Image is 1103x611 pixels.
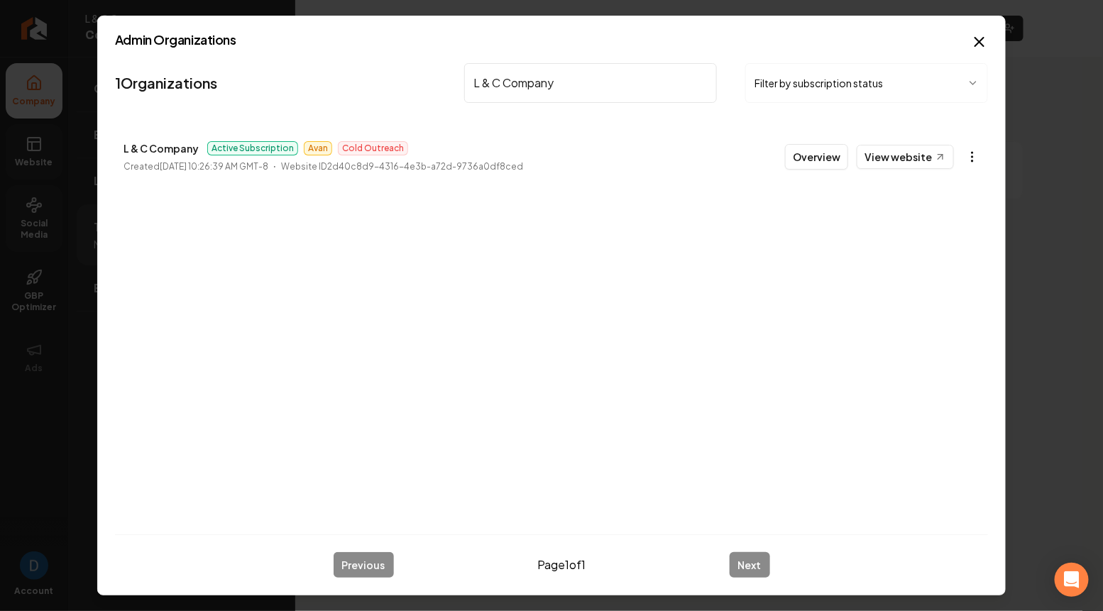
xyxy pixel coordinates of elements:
a: View website [857,145,954,169]
input: Search by name or ID [464,63,717,103]
p: Website ID 2d40c8d9-4316-4e3b-a72d-9736a0df8ced [281,160,523,174]
time: [DATE] 10:26:39 AM GMT-8 [160,161,268,172]
p: L & C Company [124,140,199,157]
span: Cold Outreach [338,141,408,155]
span: Page 1 of 1 [537,556,586,573]
h2: Admin Organizations [115,33,988,46]
p: Created [124,160,268,174]
a: 1Organizations [115,73,217,93]
button: Overview [785,144,848,170]
span: Avan [304,141,332,155]
span: Active Subscription [207,141,298,155]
